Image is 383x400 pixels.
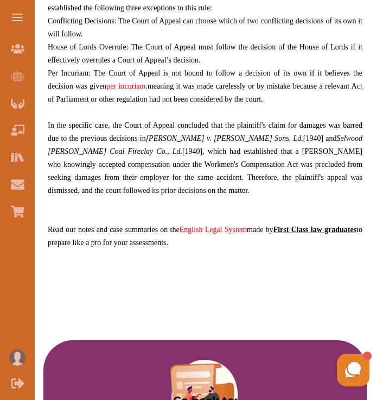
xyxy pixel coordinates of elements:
[106,82,148,90] a: per incuriam,
[48,226,362,247] span: Read our notes and case summaries on the made by to prepare like a pro for your assessments.
[48,121,362,195] span: In the specific case, the Court of Appeal concluded that the plaintiff's claim for damages was ba...
[273,226,356,234] strong: First Class law graduates
[9,349,25,366] img: User profile
[123,351,372,389] iframe: HelpCrunch
[146,134,303,142] em: [PERSON_NAME] v. [PERSON_NAME] Sons, Ld.
[48,43,362,64] span: House of Lords Overrule: The Court of Appeal must follow the decision of the House of Lords if it...
[180,226,247,234] a: English Legal System
[48,17,362,38] span: Conflicting Decisions: The Court of Appeal can choose which of two conflicting decisions of its o...
[48,69,362,103] span: Per Incuriam: The Court of Appeal is not bound to follow a decision of its own if it believes the...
